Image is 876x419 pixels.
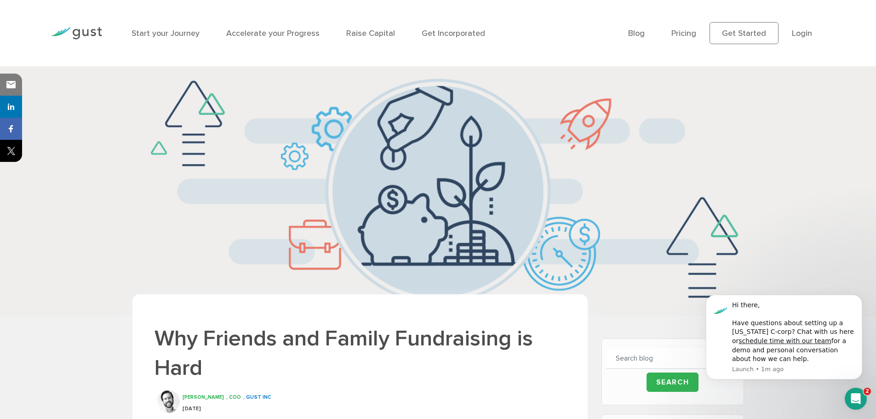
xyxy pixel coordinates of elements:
[671,29,696,38] a: Pricing
[243,394,271,400] span: , Gust INC
[346,29,395,38] a: Raise Capital
[792,29,812,38] a: Login
[226,29,320,38] a: Accelerate your Progress
[132,29,200,38] a: Start your Journey
[692,281,876,394] iframe: Intercom notifications message
[226,394,241,400] span: , COO
[647,373,699,392] input: Search
[710,22,779,44] a: Get Started
[864,388,871,395] span: 2
[422,29,485,38] a: Get Incorporated
[157,390,180,413] img: Ryan Nash
[845,388,867,410] iframe: Intercom live chat
[183,394,224,400] span: [PERSON_NAME]
[155,324,566,383] h1: Why Friends and Family Fundraising is Hard
[628,29,645,38] a: Blog
[183,406,201,412] span: [DATE]
[51,27,102,40] img: Gust Logo
[607,348,739,369] input: Search blog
